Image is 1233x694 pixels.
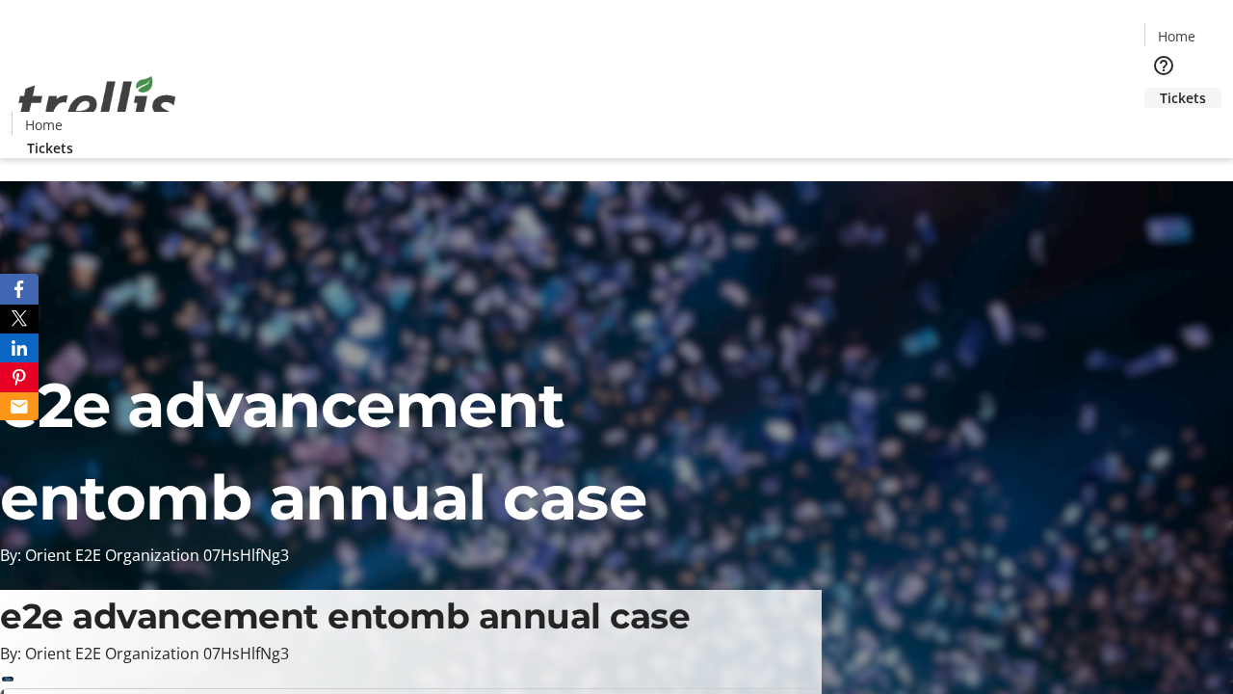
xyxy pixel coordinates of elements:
a: Tickets [1144,88,1221,108]
span: Tickets [1160,88,1206,108]
img: Orient E2E Organization 07HsHlfNg3's Logo [12,55,183,151]
a: Home [13,115,74,135]
span: Home [1158,26,1195,46]
span: Home [25,115,63,135]
span: Tickets [27,138,73,158]
a: Tickets [12,138,89,158]
button: Cart [1144,108,1183,147]
button: Help [1144,46,1183,85]
a: Home [1145,26,1207,46]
